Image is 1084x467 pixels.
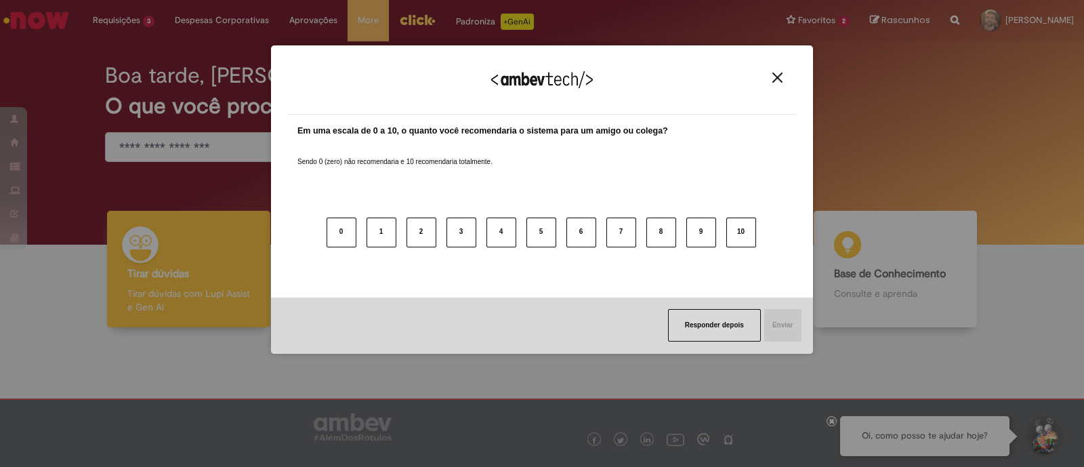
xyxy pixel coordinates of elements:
img: Logo Ambevtech [491,71,593,88]
button: 7 [606,218,636,247]
button: 5 [526,218,556,247]
button: 10 [726,218,756,247]
button: Close [768,72,787,83]
button: 9 [686,218,716,247]
button: 0 [327,218,356,247]
button: 2 [406,218,436,247]
button: 1 [367,218,396,247]
label: Sendo 0 (zero) não recomendaria e 10 recomendaria totalmente. [297,141,493,167]
button: 6 [566,218,596,247]
button: 4 [486,218,516,247]
button: 3 [446,218,476,247]
button: Responder depois [668,309,761,342]
label: Em uma escala de 0 a 10, o quanto você recomendaria o sistema para um amigo ou colega? [297,125,668,138]
button: 8 [646,218,676,247]
img: Close [772,73,783,83]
